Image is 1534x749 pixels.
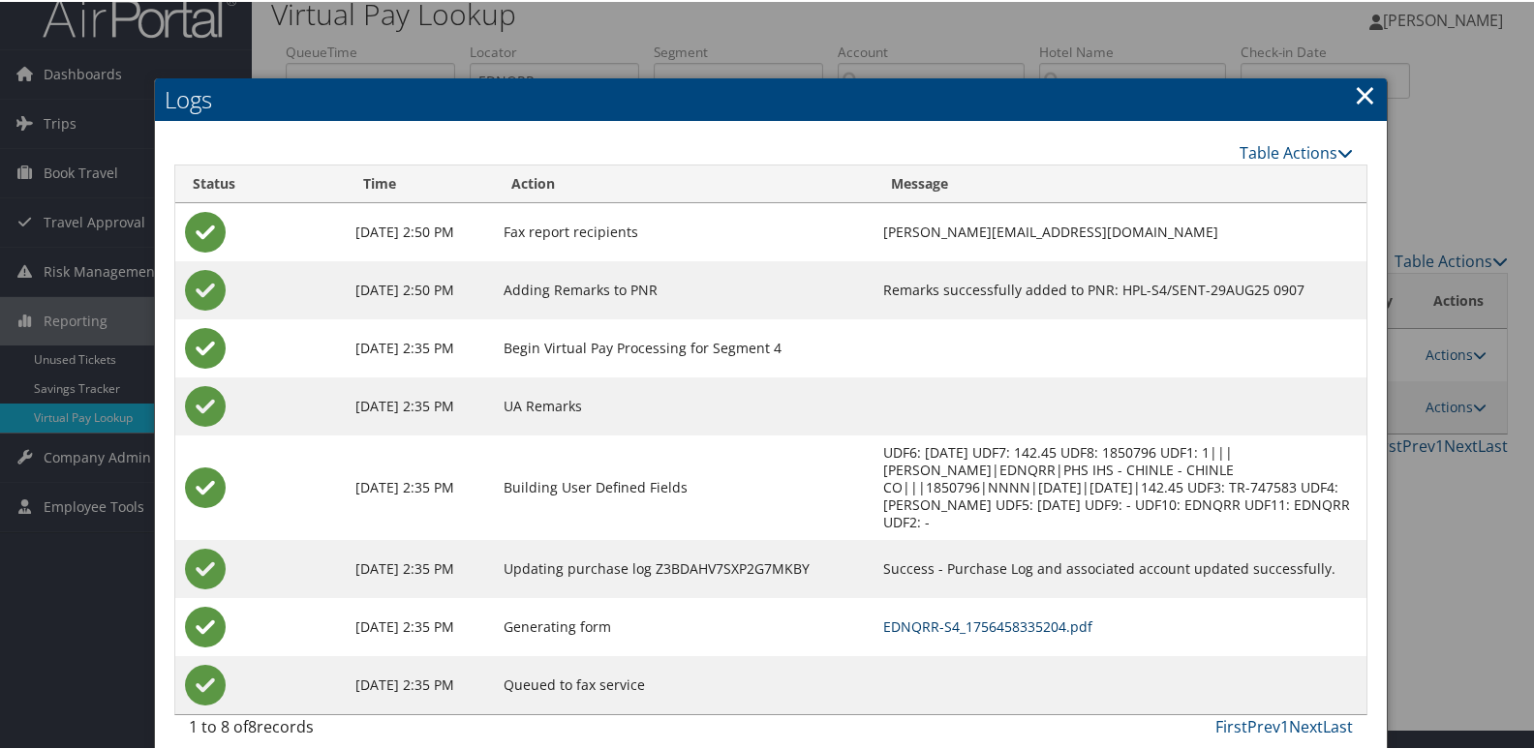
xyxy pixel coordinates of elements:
[346,596,494,654] td: [DATE] 2:35 PM
[175,164,345,201] th: Status: activate to sort column ascending
[494,654,874,712] td: Queued to fax service
[346,164,494,201] th: Time: activate to sort column ascending
[494,317,874,375] td: Begin Virtual Pay Processing for Segment 4
[346,538,494,596] td: [DATE] 2:35 PM
[494,375,874,434] td: UA Remarks
[494,164,874,201] th: Action: activate to sort column ascending
[1354,74,1376,112] a: Close
[155,76,1387,119] h2: Logs
[1240,140,1353,162] a: Table Actions
[874,201,1366,259] td: [PERSON_NAME][EMAIL_ADDRESS][DOMAIN_NAME]
[1280,714,1289,735] a: 1
[346,201,494,259] td: [DATE] 2:50 PM
[874,538,1366,596] td: Success - Purchase Log and associated account updated successfully.
[1323,714,1353,735] a: Last
[883,615,1092,634] a: EDNQRR-S4_1756458335204.pdf
[346,375,494,434] td: [DATE] 2:35 PM
[248,714,257,735] span: 8
[494,596,874,654] td: Generating form
[874,434,1366,538] td: UDF6: [DATE] UDF7: 142.45 UDF8: 1850796 UDF1: 1|||[PERSON_NAME]|EDNQRR|PHS IHS - CHINLE - CHINLE ...
[494,434,874,538] td: Building User Defined Fields
[1289,714,1323,735] a: Next
[346,317,494,375] td: [DATE] 2:35 PM
[346,259,494,317] td: [DATE] 2:50 PM
[494,259,874,317] td: Adding Remarks to PNR
[874,259,1366,317] td: Remarks successfully added to PNR: HPL-S4/SENT-29AUG25 0907
[1215,714,1247,735] a: First
[494,538,874,596] td: Updating purchase log Z3BDAHV7SXP2G7MKBY
[1247,714,1280,735] a: Prev
[189,713,458,746] div: 1 to 8 of records
[494,201,874,259] td: Fax report recipients
[346,654,494,712] td: [DATE] 2:35 PM
[346,434,494,538] td: [DATE] 2:35 PM
[874,164,1366,201] th: Message: activate to sort column ascending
